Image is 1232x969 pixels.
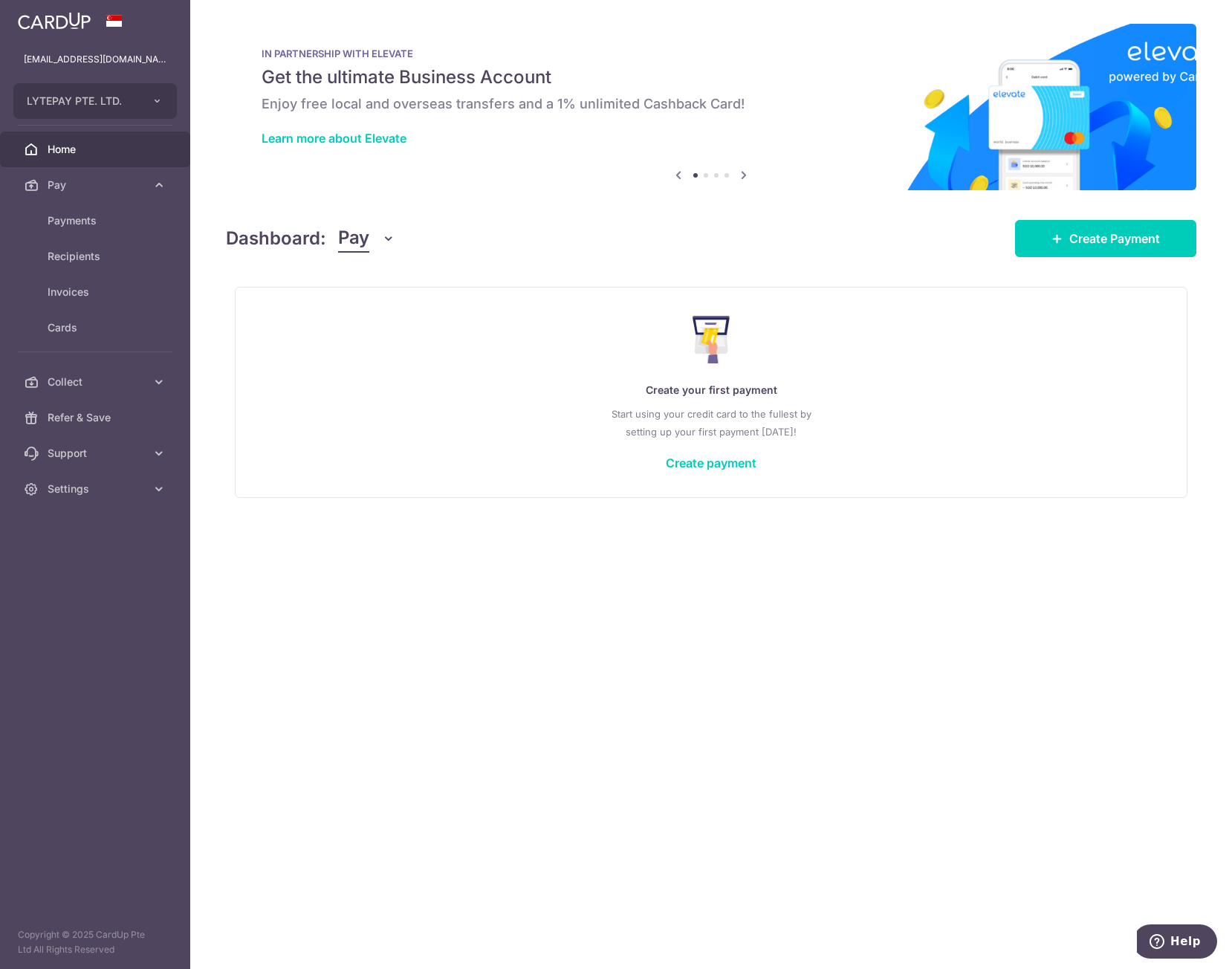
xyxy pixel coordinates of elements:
[48,446,146,461] span: Support
[13,83,177,119] button: LYTEPAY PTE. LTD.
[48,213,146,228] span: Payments
[666,456,756,470] a: Create payment
[48,482,146,496] span: Settings
[262,48,1161,59] p: IN PARTNERSHIP WITH ELEVATE
[1137,924,1217,962] iframe: Opens a widget where you can find more information
[18,12,91,30] img: CardUp
[338,224,395,253] button: Pay
[48,249,146,264] span: Recipients
[262,95,1161,113] h6: Enjoy free local and overseas transfers and a 1% unlimited Cashback Card!
[1015,220,1196,257] a: Create Payment
[24,52,166,67] p: [EMAIL_ADDRESS][DOMAIN_NAME]
[265,405,1157,441] p: Start using your credit card to the fullest by setting up your first payment [DATE]!
[265,381,1157,399] p: Create your first payment
[48,375,146,389] span: Collect
[48,410,146,425] span: Refer & Save
[48,285,146,299] span: Invoices
[48,320,146,335] span: Cards
[226,24,1196,190] img: Renovation banner
[693,316,730,363] img: Make Payment
[27,94,137,108] span: LYTEPAY PTE. LTD.
[48,142,146,157] span: Home
[262,65,1161,89] h5: Get the ultimate Business Account
[262,131,406,146] a: Learn more about Elevate
[1069,230,1160,247] span: Create Payment
[48,178,146,192] span: Pay
[226,225,326,252] h4: Dashboard:
[338,224,369,253] span: Pay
